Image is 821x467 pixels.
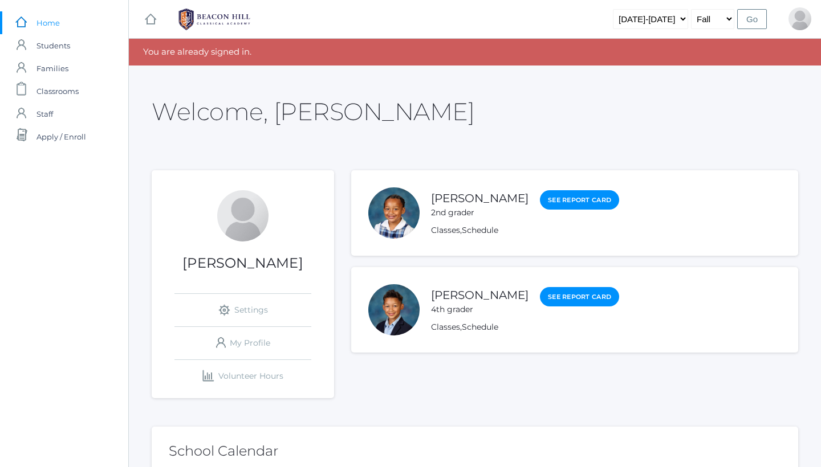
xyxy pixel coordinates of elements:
[368,284,420,335] div: Elijah Waite
[152,99,474,125] h2: Welcome, [PERSON_NAME]
[368,187,420,239] div: Eliana Waite
[36,80,79,103] span: Classrooms
[172,5,257,34] img: BHCALogos-05-308ed15e86a5a0abce9b8dd61676a3503ac9727e845dece92d48e8588c001991.png
[540,190,619,210] a: See Report Card
[174,360,311,392] a: Volunteer Hours
[174,294,311,326] a: Settings
[431,322,460,332] a: Classes
[174,327,311,359] a: My Profile
[431,288,529,302] a: [PERSON_NAME]
[462,322,498,332] a: Schedule
[36,11,60,34] span: Home
[431,225,460,235] a: Classes
[431,224,619,236] div: ,
[540,287,619,307] a: See Report Card
[152,256,334,271] h1: [PERSON_NAME]
[431,304,529,316] div: 4th grader
[431,207,529,219] div: 2nd grader
[789,7,811,30] div: Jason Waite
[431,191,529,205] a: [PERSON_NAME]
[129,39,821,65] div: You are already signed in.
[462,225,498,235] a: Schedule
[36,34,70,57] span: Students
[169,444,781,458] h2: School Calendar
[36,103,53,125] span: Staff
[36,125,86,148] span: Apply / Enroll
[737,9,767,29] input: Go
[217,190,269,241] div: Jason Waite
[36,57,68,80] span: Families
[431,321,619,333] div: ,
